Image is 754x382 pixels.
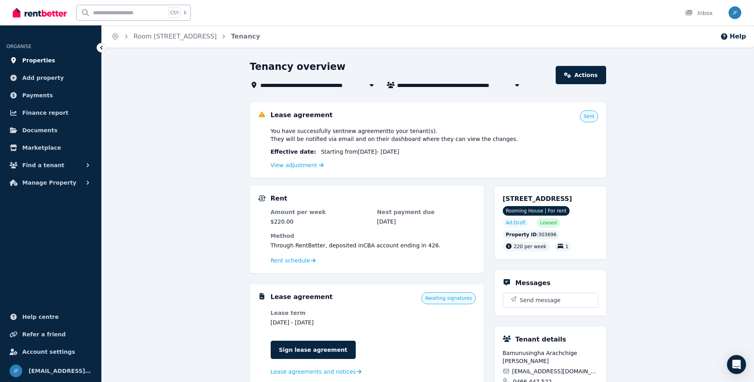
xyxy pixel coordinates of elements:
span: You have successfully sent new agreement to your tenant(s) . They will be notified via email and ... [271,127,518,143]
span: Find a tenant [22,160,64,170]
div: Open Intercom Messenger [727,355,746,374]
span: Account settings [22,347,75,357]
span: Add property [22,73,64,83]
span: Through RentBetter , deposited in CBA account ending in 426 . [271,242,441,249]
dt: Amount per week [271,208,369,216]
span: Sent [583,113,594,120]
span: Marketplace [22,143,61,152]
h5: Lease agreement [271,110,333,120]
h5: Tenant details [516,335,566,344]
span: 1 [566,244,569,249]
h5: Messages [516,278,550,288]
span: Properties [22,56,55,65]
a: Lease agreements and notices [271,368,362,376]
span: Starting from [DATE] - [DATE] [321,148,399,156]
a: Room [STREET_ADDRESS] [134,33,217,40]
dd: [DATE] - [DATE] [271,318,369,326]
div: : 303696 [503,230,560,239]
span: [STREET_ADDRESS] [503,195,572,203]
span: Help centre [22,312,59,322]
nav: Breadcrumb [102,25,269,48]
a: Finance report [6,105,95,121]
button: Help [720,32,746,41]
dd: $220.00 [271,218,369,226]
span: Manage Property [22,178,76,187]
a: Actions [556,66,606,84]
span: Ctrl [168,8,180,18]
span: Documents [22,125,58,135]
button: Find a tenant [6,157,95,173]
span: [EMAIL_ADDRESS][DOMAIN_NAME] [29,366,92,376]
a: Rent schedule [271,257,316,264]
dd: [DATE] [377,218,476,226]
h5: Rent [271,194,287,203]
a: Documents [6,122,95,138]
dt: Method [271,232,476,240]
span: Finance report [22,108,68,118]
div: Inbox [685,9,713,17]
a: Sign lease agreement [271,341,356,359]
a: Account settings [6,344,95,360]
span: ORGANISE [6,44,31,49]
img: jfamproperty@gmail.com [10,365,22,377]
span: Rent schedule [271,257,310,264]
img: jfamproperty@gmail.com [729,6,741,19]
span: [EMAIL_ADDRESS][DOMAIN_NAME] [512,367,598,375]
a: Help centre [6,309,95,325]
span: Awaiting signatures [425,295,472,301]
span: Effective date : [271,148,316,156]
span: Payments [22,91,53,100]
span: Send message [520,296,561,304]
dt: Lease term [271,309,369,317]
span: Lease agreements and notices [271,368,356,376]
h5: Lease agreement [271,292,333,302]
span: k [184,10,186,16]
span: Ad: Draft [506,220,526,226]
span: 220 per week [514,244,547,249]
button: Manage Property [6,175,95,191]
a: Tenancy [231,33,260,40]
a: Payments [6,87,95,103]
img: Rental Payments [258,195,266,201]
button: Send message [503,293,598,307]
span: Rooming House | For rent [503,206,570,216]
a: View adjustment [271,162,324,168]
span: Leased [540,220,556,226]
span: Bamunusingha Arachchige [PERSON_NAME] [503,349,598,365]
img: RentBetter [13,7,67,19]
a: Marketplace [6,140,95,156]
a: Refer a friend [6,326,95,342]
h1: Tenancy overview [250,60,346,73]
a: Properties [6,52,95,68]
dt: Next payment due [377,208,476,216]
span: Refer a friend [22,330,66,339]
span: Property ID [506,232,537,238]
a: Add property [6,70,95,86]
